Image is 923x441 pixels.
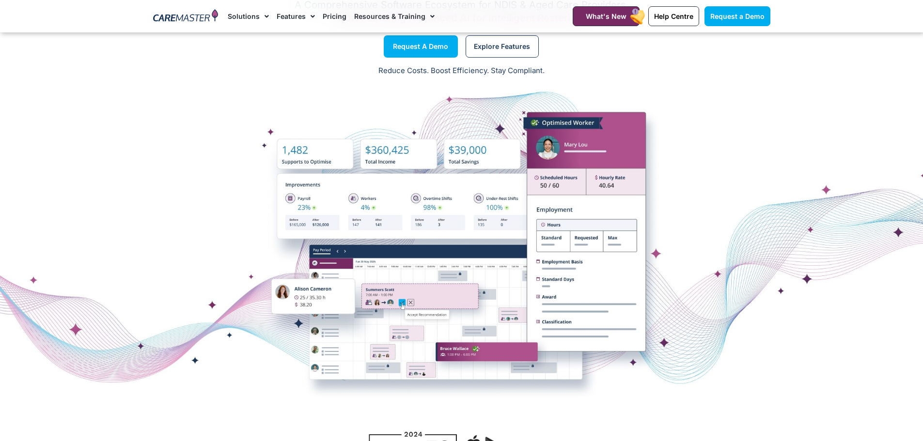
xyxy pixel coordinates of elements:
a: Request a Demo [704,6,770,26]
p: Reduce Costs. Boost Efficiency. Stay Compliant. [6,65,917,76]
img: CareMaster Logo [153,9,219,24]
a: Request a Demo [384,35,458,58]
a: What's New [573,6,640,26]
span: Help Centre [654,12,693,20]
span: Explore Features [474,44,530,49]
a: Explore Features [466,35,539,58]
span: Request a Demo [393,44,448,49]
span: What's New [586,12,626,20]
span: Request a Demo [710,12,765,20]
a: Help Centre [648,6,699,26]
